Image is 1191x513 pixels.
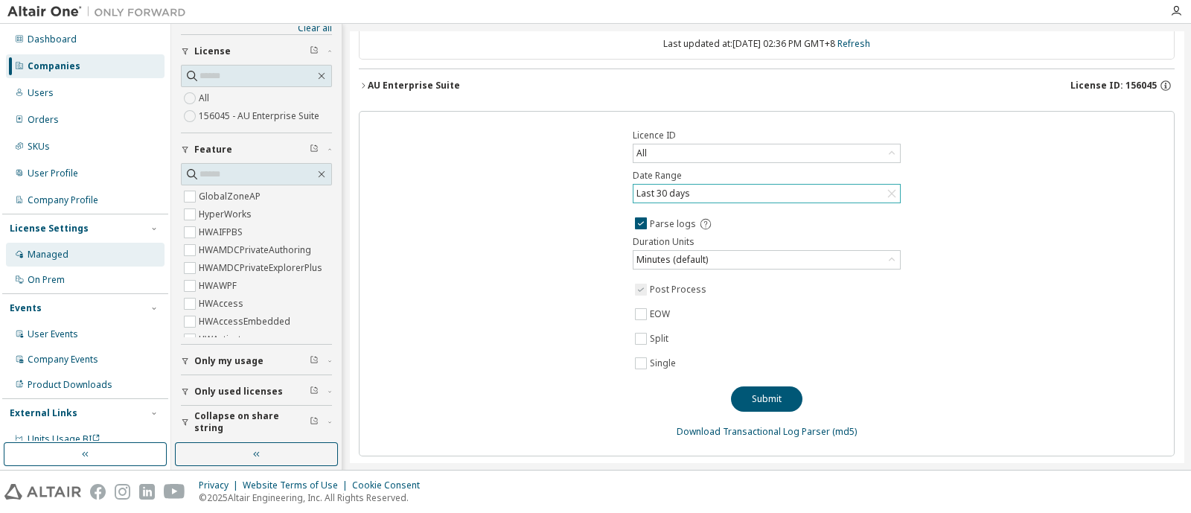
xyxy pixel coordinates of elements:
span: Feature [194,144,232,156]
div: Users [28,87,54,99]
button: Collapse on share string [181,406,332,439]
div: User Events [28,328,78,340]
img: youtube.svg [164,484,185,500]
label: Duration Units [633,236,901,248]
label: HyperWorks [199,205,255,223]
label: Post Process [650,281,709,299]
div: Last updated at: [DATE] 02:36 PM GMT+8 [359,28,1175,60]
div: AU Enterprise Suite [368,80,460,92]
div: All [634,145,649,162]
span: Clear filter [310,416,319,428]
span: License ID: 156045 [1070,80,1157,92]
span: Clear filter [310,355,319,367]
div: Events [10,302,42,314]
div: Website Terms of Use [243,479,352,491]
div: Cookie Consent [352,479,429,491]
div: Privacy [199,479,243,491]
div: Last 30 days [633,185,900,203]
div: Dashboard [28,34,77,45]
div: Company Profile [28,194,98,206]
span: Clear filter [310,144,319,156]
a: Download Transactional Log Parser [677,425,830,438]
div: External Links [10,407,77,419]
div: All [633,144,900,162]
div: Company Events [28,354,98,366]
div: Minutes (default) [633,251,900,269]
img: instagram.svg [115,484,130,500]
button: Feature [181,133,332,166]
span: Collapse on share string [194,410,310,434]
label: HWAccess [199,295,246,313]
label: 156045 - AU Enterprise Suite [199,107,322,125]
img: linkedin.svg [139,484,155,500]
label: Single [650,354,679,372]
label: Date Range [633,170,901,182]
label: HWAccessEmbedded [199,313,293,331]
span: Only used licenses [194,386,283,398]
label: GlobalZoneAP [199,188,264,205]
div: License Settings [10,223,89,235]
label: HWAMDCPrivateExplorerPlus [199,259,325,277]
div: Last 30 days [634,185,692,202]
label: HWActivate [199,331,249,348]
img: altair_logo.svg [4,484,81,500]
span: Clear filter [310,45,319,57]
button: Only used licenses [181,375,332,408]
a: Refresh [837,37,870,50]
label: HWAMDCPrivateAuthoring [199,241,314,259]
button: License [181,35,332,68]
label: Licence ID [633,130,901,141]
label: HWAWPF [199,277,240,295]
a: Clear all [181,22,332,34]
div: Minutes (default) [634,252,710,268]
span: License [194,45,231,57]
a: (md5) [832,425,857,438]
div: User Profile [28,168,78,179]
span: Parse logs [650,218,696,230]
span: Clear filter [310,386,319,398]
label: HWAIFPBS [199,223,246,241]
div: Companies [28,60,80,72]
label: All [199,89,212,107]
label: EOW [650,305,673,323]
div: On Prem [28,274,65,286]
button: AU Enterprise SuiteLicense ID: 156045 [359,69,1175,102]
div: Orders [28,114,59,126]
div: Product Downloads [28,379,112,391]
span: Units Usage BI [28,433,100,445]
img: facebook.svg [90,484,106,500]
p: © 2025 Altair Engineering, Inc. All Rights Reserved. [199,491,429,504]
span: Only my usage [194,355,264,367]
button: Only my usage [181,345,332,377]
button: Submit [731,386,802,412]
img: Altair One [7,4,194,19]
div: SKUs [28,141,50,153]
div: Managed [28,249,68,261]
label: Split [650,330,671,348]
